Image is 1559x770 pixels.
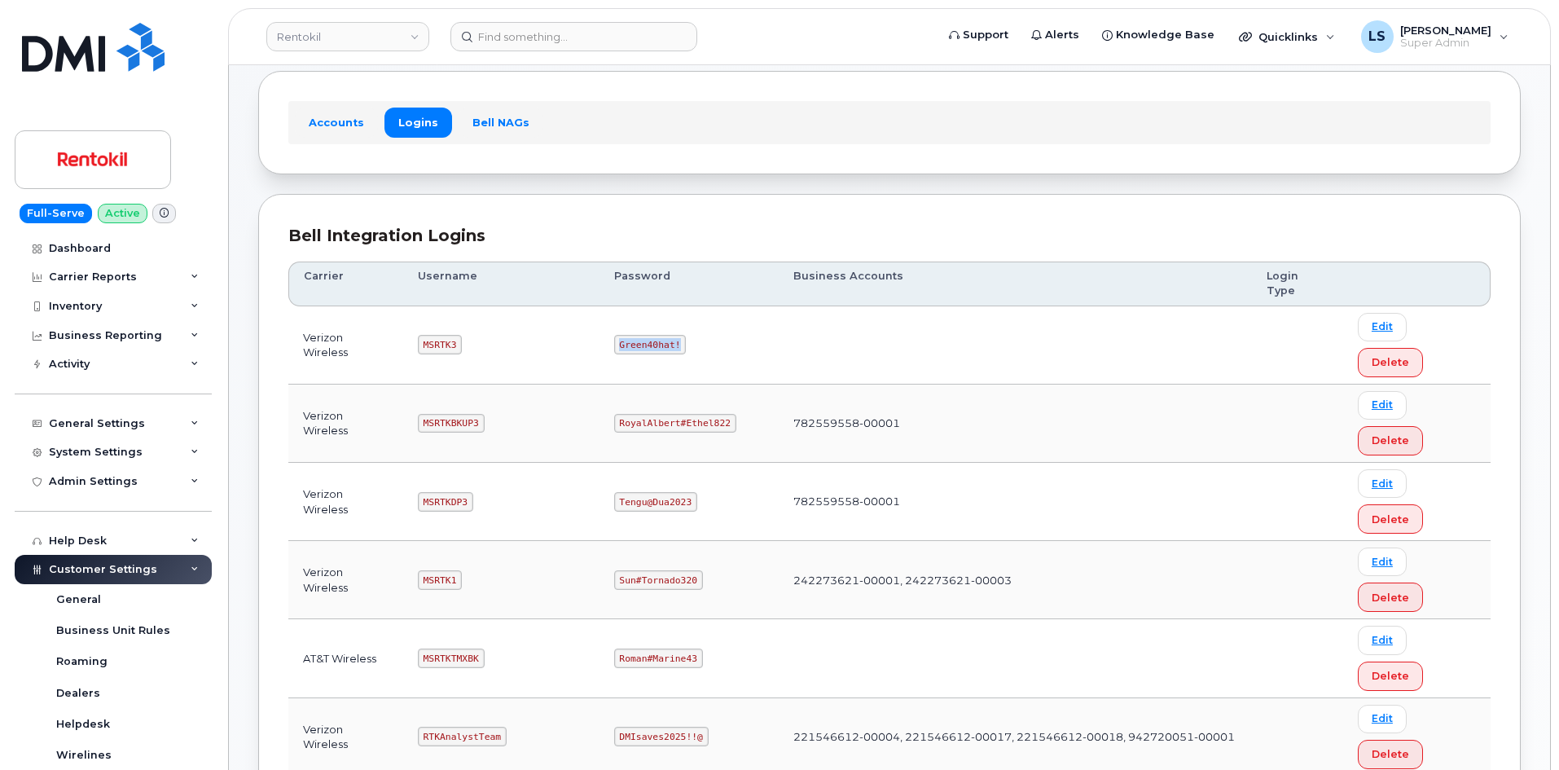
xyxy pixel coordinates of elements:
[1372,512,1409,527] span: Delete
[418,649,485,668] code: MSRTKTMXBK
[418,570,462,590] code: MSRTK1
[418,335,462,354] code: MSRTK3
[1116,27,1214,43] span: Knowledge Base
[1358,548,1407,576] a: Edit
[1372,590,1409,605] span: Delete
[1358,469,1407,498] a: Edit
[1400,37,1491,50] span: Super Admin
[288,463,403,541] td: Verizon Wireless
[288,385,403,463] td: Verizon Wireless
[1488,699,1547,758] iframe: Messenger Launcher
[1372,668,1409,684] span: Delete
[963,27,1008,43] span: Support
[1358,391,1407,420] a: Edit
[614,727,709,746] code: DMIsaves2025!!@
[779,541,1252,619] td: 242273621-00001, 242273621-00003
[1358,662,1423,691] button: Delete
[1358,626,1407,654] a: Edit
[1258,30,1318,43] span: Quicklinks
[288,619,403,697] td: AT&T Wireless
[1358,313,1407,341] a: Edit
[1372,354,1409,370] span: Delete
[1372,433,1409,448] span: Delete
[288,262,403,306] th: Carrier
[1020,19,1091,51] a: Alerts
[1091,19,1226,51] a: Knowledge Base
[459,108,543,137] a: Bell NAGs
[1358,426,1423,455] button: Delete
[266,22,429,51] a: Rentokil
[614,649,703,668] code: Roman#Marine43
[779,262,1252,306] th: Business Accounts
[418,727,507,746] code: RTKAnalystTeam
[418,492,473,512] code: MSRTKDP3
[1358,740,1423,769] button: Delete
[614,414,736,433] code: RoyalAlbert#Ethel822
[288,541,403,619] td: Verizon Wireless
[779,385,1252,463] td: 782559558-00001
[1358,348,1423,377] button: Delete
[450,22,697,51] input: Find something...
[1252,262,1343,306] th: Login Type
[1227,20,1346,53] div: Quicklinks
[288,224,1491,248] div: Bell Integration Logins
[938,19,1020,51] a: Support
[288,306,403,385] td: Verizon Wireless
[599,262,779,306] th: Password
[384,108,452,137] a: Logins
[1358,705,1407,733] a: Edit
[614,335,687,354] code: Green40hat!
[1400,24,1491,37] span: [PERSON_NAME]
[418,414,485,433] code: MSRTKBKUP3
[1368,27,1386,46] span: LS
[1358,583,1423,612] button: Delete
[1045,27,1079,43] span: Alerts
[1358,504,1423,534] button: Delete
[403,262,599,306] th: Username
[1350,20,1520,53] div: Luke Schroeder
[1372,746,1409,762] span: Delete
[295,108,378,137] a: Accounts
[614,570,703,590] code: Sun#Tornado320
[779,463,1252,541] td: 782559558-00001
[614,492,697,512] code: Tengu@Dua2023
